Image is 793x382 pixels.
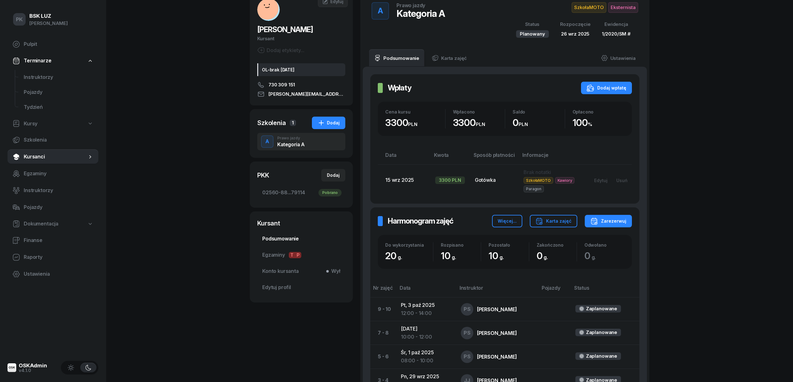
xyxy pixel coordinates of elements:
div: Kursant [257,219,345,228]
div: Kategoria A [277,142,305,147]
a: Finanse [7,233,98,248]
button: Dodaj [321,169,345,181]
td: Śr, 1 paź 2025 [396,345,456,369]
th: Data [396,284,456,297]
div: [PERSON_NAME] [477,354,517,359]
th: Status [570,284,639,297]
a: Karta zajęć [427,49,472,67]
button: Dodaj [312,117,345,129]
a: Kursy [7,117,98,131]
a: Instruktorzy [19,70,98,85]
div: 3300 PLN [435,176,465,184]
span: Podsumowanie [262,235,340,243]
span: Pojazdy [24,88,93,96]
th: Sposób płatności [470,151,519,164]
div: Szkolenia [257,118,286,127]
small: g. [500,254,504,260]
a: Dokumentacja [7,217,98,231]
div: 12:00 - 14:00 [401,309,451,317]
div: Opłacono [573,109,625,114]
div: Więcej... [498,217,517,225]
span: Edytuj profil [262,283,340,292]
div: Zakończono [537,242,577,248]
button: Zarezerwuj [585,215,632,227]
div: 3300 [385,117,445,128]
a: Podsumowanie [257,231,345,246]
span: PS [464,307,470,312]
span: Egzaminy [24,170,93,178]
small: PLN [476,121,485,127]
a: [PERSON_NAME][EMAIL_ADDRESS][DOMAIN_NAME] [257,90,345,98]
button: Dodaj wpłatę [581,82,632,94]
span: Szkolenia [24,136,93,144]
div: PKK [257,171,269,180]
button: A [372,2,389,20]
a: Raporty [7,250,98,265]
th: Pojazdy [538,284,570,297]
td: [DATE] [396,321,456,345]
span: 26 wrz 2025 [561,31,589,37]
span: PK [16,17,23,22]
small: % [588,121,592,127]
div: OL-brak [DATE] [257,63,345,76]
div: Zarezerwuj [590,217,626,225]
span: 10 [441,250,459,261]
div: 08:00 - 10:00 [401,357,451,365]
a: 02560-88...79114Pobrano [257,185,345,200]
span: 20 [385,250,405,261]
div: Dodaj [318,119,340,127]
span: Konto kursanta [262,267,340,275]
span: [PERSON_NAME][EMAIL_ADDRESS][DOMAIN_NAME] [268,90,345,98]
a: Tydzień [19,100,98,115]
div: Dodaj [327,172,340,179]
a: Kursanci [7,149,98,164]
a: Terminarze [7,54,98,68]
span: Dokumentacja [24,220,58,228]
span: Egzaminy [262,251,340,259]
th: Data [378,151,430,164]
button: SzkołaMOTOEksternista [572,2,638,13]
div: [PERSON_NAME] [477,307,517,312]
span: 1/2020/SM # [602,31,631,37]
span: 730 309 151 [268,81,295,89]
span: SzkołaMOTO [524,177,553,184]
a: 730 309 151 [257,81,345,89]
span: Raporty [24,253,93,261]
div: Prawo jazdy [277,136,305,140]
th: Instruktor [456,284,538,297]
button: Więcej... [492,215,522,227]
button: Edytuj [590,175,612,186]
button: Dodaj etykiety... [257,46,304,54]
h2: Harmonogram zajęć [388,216,453,226]
td: 5 - 6 [370,345,396,369]
div: Kursant [257,35,345,43]
th: Informacje [519,151,585,164]
span: 0 [584,250,599,261]
div: Rozpisano [441,242,481,248]
small: PLN [519,121,528,127]
div: 10:00 - 12:00 [401,333,451,341]
div: Kategoria A [396,8,445,19]
span: [PERSON_NAME] [257,25,313,34]
div: Zaplanowane [586,328,617,336]
span: 0 [537,250,551,261]
small: g. [452,254,456,260]
span: Brak notatki [524,169,551,175]
span: Tydzień [24,103,93,111]
a: Konto kursantaWył [257,264,345,279]
a: Szkolenia [7,133,98,147]
small: g. [592,254,596,260]
div: [PERSON_NAME] [29,19,68,27]
div: Rozpoczęcie [560,20,591,28]
span: Kawiory [555,177,575,184]
div: Prawo jazdy [396,3,425,8]
img: logo-xs@2x.png [7,363,16,372]
span: PS [464,354,470,359]
button: Karta zajęć [530,215,577,227]
button: Usuń [612,175,632,186]
div: Wpłacono [453,109,505,114]
span: 10 [489,250,507,261]
div: v4.1.0 [19,368,47,373]
a: Edytuj profil [257,280,345,295]
td: 9 - 10 [370,297,396,321]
